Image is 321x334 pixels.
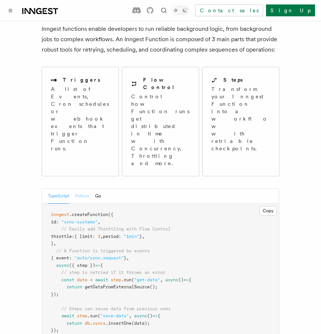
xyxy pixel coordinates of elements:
[56,263,69,268] span: async
[122,67,199,176] a: Flow ControlControl how Function runs get distributed in time with Concurrency, Throttling and more.
[119,234,121,239] span: :
[100,234,103,239] span: ,
[72,234,74,239] span: :
[61,306,171,311] span: // Steps can reuse data from previous ones
[77,313,87,318] span: step
[90,321,93,326] span: .
[69,263,95,268] span: ({ step })
[90,277,93,282] span: =
[131,93,190,167] p: Control how Function runs get distributed in time with Concurrency, Throttling and more.
[51,219,56,225] span: id
[51,292,59,297] span: });
[51,85,110,152] p: A list of Events, Cron schedules or webhook events that trigger Function runs.
[134,313,147,318] span: async
[143,76,190,91] h2: Flow Control
[159,6,168,15] button: Find something...
[42,67,119,176] a: TriggersA list of Events, Cron schedules or webhook events that trigger Function runs.
[100,313,129,318] span: "save-data"
[152,313,158,318] span: =>
[95,277,108,282] span: await
[195,4,263,16] a: Contact sales
[53,241,56,246] span: ,
[61,313,74,318] span: await
[150,284,158,289] span: ();
[61,277,74,282] span: const
[69,255,72,261] span: :
[184,277,189,282] span: =>
[85,321,90,326] span: db
[100,263,103,268] span: {
[132,277,134,282] span: (
[42,24,279,55] p: Inngest functions enable developers to run reliable background logic, from background jobs to com...
[95,189,101,204] button: Go
[87,313,98,318] span: .run
[56,219,59,225] span: :
[126,255,129,261] span: ,
[85,284,150,289] span: getDataFromExternalSource
[132,321,150,326] span: (data);
[111,277,121,282] span: step
[189,277,191,282] span: {
[63,76,100,83] h2: Triggers
[61,219,98,225] span: "sync-systems"
[266,4,315,16] a: Sign Up
[98,234,100,239] span: 3
[61,270,165,275] span: // step is retried if it throws an error
[142,234,145,239] span: ,
[139,234,142,239] span: }
[124,234,139,239] span: "1min"
[202,67,279,176] a: StepsTransform your Inngest Function into a workflow with retriable checkpoints.
[6,6,15,15] button: Toggle navigation
[158,313,160,318] span: {
[51,328,59,333] span: });
[106,321,132,326] span: .insertOne
[178,277,184,282] span: ()
[103,234,119,239] span: period
[74,255,124,261] span: "auto/sync.request"
[67,321,82,326] span: return
[51,255,69,261] span: { event
[98,313,100,318] span: (
[75,189,89,204] button: Python
[93,234,95,239] span: :
[160,277,163,282] span: ,
[171,6,189,15] button: Toggle dark mode
[147,313,152,318] span: ()
[93,321,106,326] span: syncs
[51,234,72,239] span: throttle
[124,255,126,261] span: }
[95,263,100,268] span: =>
[74,234,93,239] span: { limit
[129,313,132,318] span: ,
[165,277,178,282] span: async
[259,206,277,216] button: Copy
[69,212,108,217] span: .createFunction
[134,277,160,282] span: "get-data"
[67,284,82,289] span: return
[211,85,270,152] p: Transform your Inngest Function into a workflow with retriable checkpoints.
[61,226,171,232] span: // Easily add Throttling with Flow Control
[56,248,150,253] span: // A Function is triggered by events
[108,212,113,217] span: ({
[223,76,243,83] h2: Steps
[48,189,69,204] button: TypeScript
[77,277,87,282] span: data
[98,219,100,225] span: ,
[51,241,53,246] span: }
[121,277,132,282] span: .run
[51,212,69,217] span: inngest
